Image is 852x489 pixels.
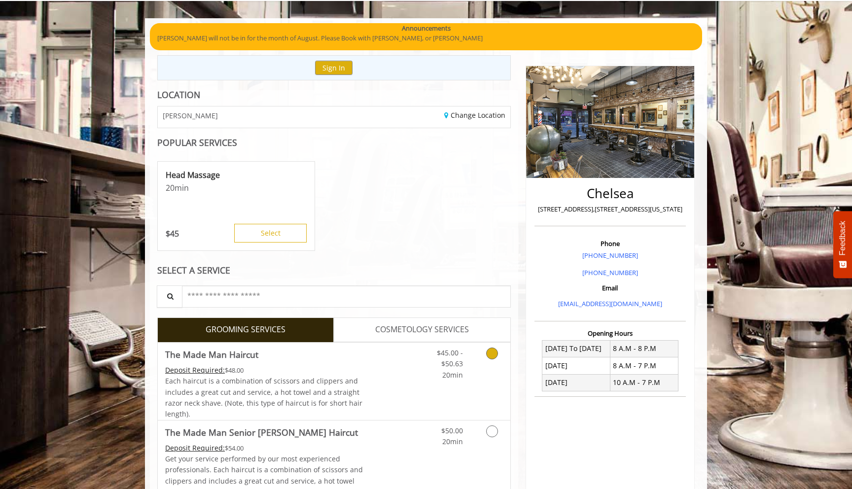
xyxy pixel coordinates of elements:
[206,323,285,336] span: GROOMING SERVICES
[165,365,363,376] div: $48.00
[175,182,189,193] span: min
[375,323,469,336] span: COSMETOLOGY SERVICES
[610,340,678,357] td: 8 A.M - 8 P.M
[444,110,505,120] a: Change Location
[166,228,170,239] span: $
[165,443,225,453] span: This service needs some Advance to be paid before we block your appointment
[442,437,463,446] span: 20min
[315,61,353,75] button: Sign In
[542,340,610,357] td: [DATE] To [DATE]
[165,365,225,375] span: This service needs some Advance to be paid before we block your appointment
[157,285,182,308] button: Service Search
[537,284,683,291] h3: Email
[442,370,463,380] span: 20min
[441,426,463,435] span: $50.00
[165,443,363,454] div: $54.00
[610,357,678,374] td: 8 A.M - 7 P.M
[582,268,638,277] a: [PHONE_NUMBER]
[166,170,307,180] p: Head Massage
[582,251,638,260] a: [PHONE_NUMBER]
[402,23,451,34] b: Announcements
[437,348,463,368] span: $45.00 - $50.63
[537,186,683,201] h2: Chelsea
[163,112,218,119] span: [PERSON_NAME]
[542,374,610,391] td: [DATE]
[165,425,358,439] b: The Made Man Senior [PERSON_NAME] Haircut
[157,33,695,43] p: [PERSON_NAME] will not be in for the month of August. Please Book with [PERSON_NAME], or [PERSON_...
[558,299,662,308] a: [EMAIL_ADDRESS][DOMAIN_NAME]
[166,182,307,193] p: 20
[534,330,686,337] h3: Opening Hours
[157,137,237,148] b: POPULAR SERVICES
[166,228,179,239] p: 45
[542,357,610,374] td: [DATE]
[537,204,683,214] p: [STREET_ADDRESS],[STREET_ADDRESS][US_STATE]
[165,348,258,361] b: The Made Man Haircut
[165,376,362,419] span: Each haircut is a combination of scissors and clippers and includes a great cut and service, a ho...
[537,240,683,247] h3: Phone
[610,374,678,391] td: 10 A.M - 7 P.M
[838,221,847,255] span: Feedback
[833,211,852,278] button: Feedback - Show survey
[234,224,307,243] button: Select
[157,89,200,101] b: LOCATION
[157,266,511,275] div: SELECT A SERVICE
